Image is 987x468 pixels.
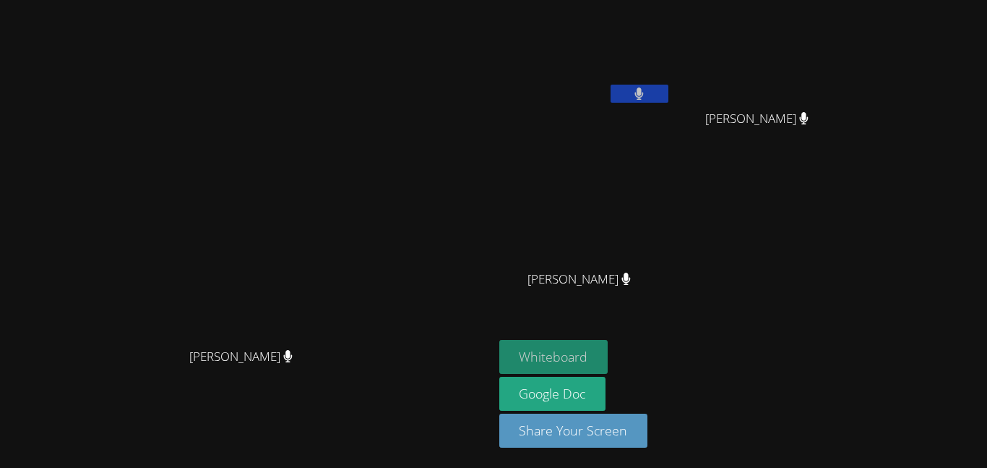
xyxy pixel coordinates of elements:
[189,346,293,367] span: [PERSON_NAME]
[527,269,631,290] span: [PERSON_NAME]
[705,109,809,129] span: [PERSON_NAME]
[499,414,648,448] button: Share Your Screen
[499,340,608,374] button: Whiteboard
[499,377,606,411] a: Google Doc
